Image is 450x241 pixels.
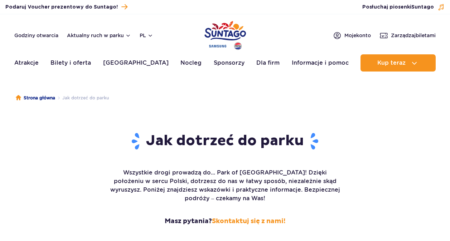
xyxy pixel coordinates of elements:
[377,60,406,66] span: Kup teraz
[204,18,246,51] a: Park of Poland
[362,4,445,11] button: Posłuchaj piosenkiSuntago
[379,31,436,40] a: Zarządzajbiletami
[16,94,55,102] a: Strona główna
[292,54,349,72] a: Informacje i pomoc
[214,54,245,72] a: Sponsorzy
[67,33,131,38] button: Aktualny ruch w parku
[5,2,127,12] a: Podaruj Voucher prezentowy do Suntago!
[109,217,342,226] strong: Masz pytania?
[333,31,371,40] a: Mojekonto
[256,54,280,72] a: Dla firm
[55,94,109,102] li: Jak dotrzeć do parku
[361,54,436,72] button: Kup teraz
[391,32,436,39] span: Zarządzaj biletami
[103,54,169,72] a: [GEOGRAPHIC_DATA]
[5,4,118,11] span: Podaruj Voucher prezentowy do Suntago!
[14,54,39,72] a: Atrakcje
[50,54,91,72] a: Bilety i oferta
[14,32,58,39] a: Godziny otwarcia
[109,168,342,203] p: Wszystkie drogi prowadzą do... Park of [GEOGRAPHIC_DATA]! Dzięki położeniu w sercu Polski, dotrze...
[109,132,342,151] h1: Jak dotrzeć do parku
[140,32,153,39] button: pl
[344,32,371,39] span: Moje konto
[411,5,434,10] span: Suntago
[362,4,434,11] span: Posłuchaj piosenki
[180,54,202,72] a: Nocleg
[212,217,286,225] a: Skontaktuj się z nami!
